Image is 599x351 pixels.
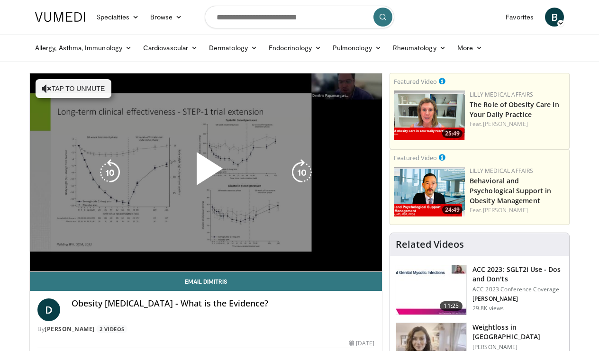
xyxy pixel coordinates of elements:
img: VuMedi Logo [35,12,85,22]
a: Dermatology [203,38,263,57]
span: 11:25 [440,301,463,311]
a: Cardiovascular [137,38,203,57]
a: The Role of Obesity Care in Your Daily Practice [470,100,559,119]
p: 29.8K views [472,305,504,312]
a: D [37,298,60,321]
a: Email Dimitris [30,272,382,291]
a: Lilly Medical Affairs [470,167,534,175]
a: 24:49 [394,167,465,216]
a: 11:25 ACC 2023: SGLT2i Use - Dos and Don'ts ACC 2023 Conference Coverage [PERSON_NAME] 29.8K views [396,265,563,315]
a: Favorites [500,8,539,27]
a: Behavioral and Psychological Support in Obesity Management [470,176,551,205]
a: More [452,38,488,57]
p: [PERSON_NAME] [472,295,563,303]
a: 25:49 [394,90,465,140]
a: B [545,8,564,27]
input: Search topics, interventions [205,6,394,28]
a: [PERSON_NAME] [483,120,528,128]
img: 9258cdf1-0fbf-450b-845f-99397d12d24a.150x105_q85_crop-smart_upscale.jpg [396,265,466,315]
a: Allergy, Asthma, Immunology [29,38,137,57]
div: By [37,325,374,333]
div: [DATE] [349,339,374,348]
p: ACC 2023 Conference Coverage [472,286,563,293]
video-js: Video Player [30,73,382,272]
div: Feat. [470,206,565,215]
a: Endocrinology [263,38,327,57]
span: 25:49 [442,129,463,138]
a: Specialties [91,8,145,27]
span: 24:49 [442,206,463,214]
div: Feat. [470,120,565,128]
a: Pulmonology [327,38,387,57]
a: [PERSON_NAME] [45,325,95,333]
h4: Obesity [MEDICAL_DATA] - What is the Evidence? [72,298,374,309]
button: Play Video [121,126,291,219]
a: 2 Videos [96,325,127,333]
small: Featured Video [394,77,437,86]
h4: Related Videos [396,239,464,250]
a: Browse [145,8,188,27]
h3: ACC 2023: SGLT2i Use - Dos and Don'ts [472,265,563,284]
a: Rheumatology [387,38,452,57]
h3: Weightloss in [GEOGRAPHIC_DATA] [472,323,563,342]
button: Tap to unmute [36,79,111,98]
a: [PERSON_NAME] [483,206,528,214]
img: e1208b6b-349f-4914-9dd7-f97803bdbf1d.png.150x105_q85_crop-smart_upscale.png [394,90,465,140]
a: Lilly Medical Affairs [470,90,534,99]
img: ba3304f6-7838-4e41-9c0f-2e31ebde6754.png.150x105_q85_crop-smart_upscale.png [394,167,465,216]
small: Featured Video [394,153,437,162]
